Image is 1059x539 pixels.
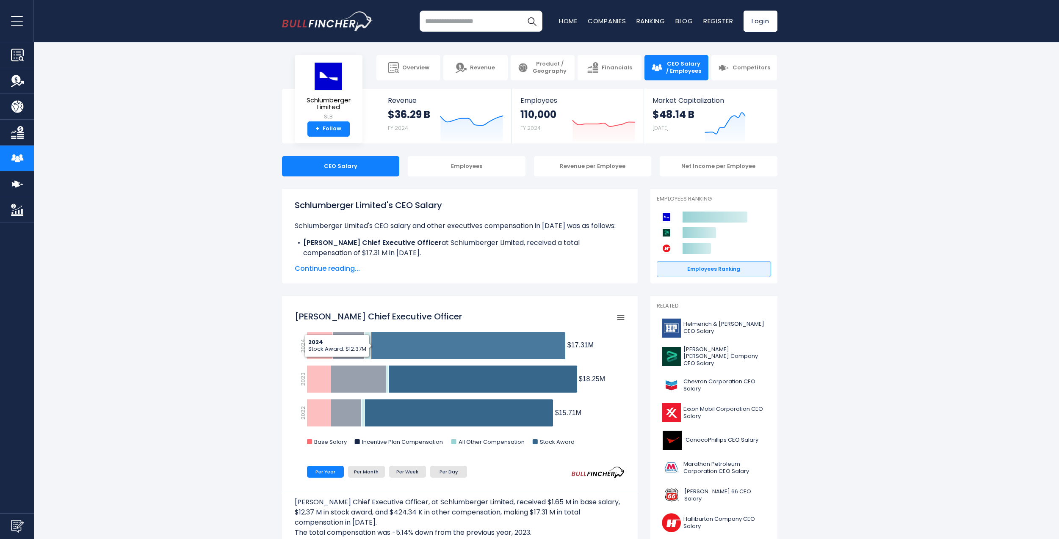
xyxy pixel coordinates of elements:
[578,55,641,80] a: Financials
[303,238,442,247] b: [PERSON_NAME] Chief Executive Officer
[662,431,683,450] img: COP logo
[511,55,575,80] a: Product / Geography
[301,62,356,121] a: Schlumberger Limited SLB
[657,511,771,534] a: Halliburton Company CEO Salary
[299,338,307,352] text: 2024
[520,96,635,104] span: Employees
[540,438,575,446] text: Stock Award
[295,264,625,274] span: Continue reading...
[443,55,507,80] a: Revenue
[295,199,625,212] h1: Schlumberger Limited's CEO Salary
[657,316,771,340] a: Helmerich & [PERSON_NAME] CEO Salary
[408,156,525,176] div: Employees
[282,11,373,31] img: bullfincher logo
[470,64,495,71] span: Revenue
[662,486,682,505] img: PSX logo
[683,516,766,530] span: Halliburton Company CEO Salary
[521,11,542,32] button: Search
[295,306,625,454] svg: Olivier Le Peuch Chief Executive Officer
[675,16,693,25] a: Blog
[703,16,733,25] a: Register
[402,64,429,71] span: Overview
[644,89,776,143] a: Market Capitalization $48.14 B [DATE]
[376,55,440,80] a: Overview
[662,458,681,477] img: MPC logo
[520,124,541,132] small: FY 2024
[295,221,625,231] p: Schlumberger Limited's CEO salary and other executives compensation in [DATE] was as follows:
[657,374,771,397] a: Chevron Corporation CEO Salary
[299,406,307,420] text: 2022
[657,429,771,452] a: ConocoPhillips CEO Salary
[555,409,581,416] tspan: $15.71M
[348,466,385,478] li: Per Month
[532,60,568,75] span: Product / Geography
[301,113,356,121] small: SLB
[295,497,625,528] p: [PERSON_NAME] Chief Executive Officer, at Schlumberger Limited, received $1.65 M in base salary, ...
[657,484,771,507] a: [PERSON_NAME] 66 CEO Salary
[307,466,344,478] li: Per Year
[683,346,766,368] span: [PERSON_NAME] [PERSON_NAME] Company CEO Salary
[315,125,320,133] strong: +
[636,16,665,25] a: Ranking
[657,195,771,203] p: Employees Ranking
[657,302,771,310] p: Related
[683,378,766,393] span: Chevron Corporation CEO Salary
[653,108,694,121] strong: $48.14 B
[657,261,771,277] a: Employees Ranking
[711,55,777,80] a: Competitors
[661,212,672,223] img: Schlumberger Limited competitors logo
[307,121,350,137] a: +Follow
[657,344,771,370] a: [PERSON_NAME] [PERSON_NAME] Company CEO Salary
[662,513,681,532] img: HAL logo
[662,403,681,422] img: XOM logo
[295,238,625,258] li: at Schlumberger Limited, received a total compensation of $17.31 M in [DATE].
[662,319,681,338] img: HP logo
[602,64,632,71] span: Financials
[653,96,768,104] span: Market Capitalization
[660,156,777,176] div: Net Income per Employee
[512,89,644,143] a: Employees 110,000 FY 2024
[662,376,681,395] img: CVX logo
[661,227,672,238] img: Baker Hughes Company competitors logo
[683,406,766,420] span: Exxon Mobil Corporation CEO Salary
[520,108,556,121] strong: 110,000
[534,156,652,176] div: Revenue per Employee
[314,438,347,446] text: Base Salary
[657,456,771,479] a: Marathon Petroleum Corporation CEO Salary
[301,97,356,111] span: Schlumberger Limited
[379,89,512,143] a: Revenue $36.29 B FY 2024
[683,321,766,335] span: Helmerich & [PERSON_NAME] CEO Salary
[388,124,408,132] small: FY 2024
[430,466,467,478] li: Per Day
[744,11,777,32] a: Login
[299,372,307,386] text: 2023
[388,96,503,104] span: Revenue
[653,124,669,132] small: [DATE]
[567,341,594,349] tspan: $17.31M
[388,108,430,121] strong: $36.29 B
[684,488,766,503] span: [PERSON_NAME] 66 CEO Salary
[282,156,400,176] div: CEO Salary
[686,437,758,444] span: ConocoPhillips CEO Salary
[362,438,443,446] text: Incentive Plan Compensation
[588,16,626,25] a: Companies
[657,401,771,424] a: Exxon Mobil Corporation CEO Salary
[666,60,702,75] span: CEO Salary / Employees
[389,466,426,478] li: Per Week
[683,461,766,475] span: Marathon Petroleum Corporation CEO Salary
[579,375,605,382] tspan: $18.25M
[282,11,373,31] a: Go to homepage
[295,311,462,322] tspan: [PERSON_NAME] Chief Executive Officer
[661,243,672,254] img: Halliburton Company competitors logo
[644,55,708,80] a: CEO Salary / Employees
[459,438,525,446] text: All Other Compensation
[295,528,625,538] p: The total compensation was -5.14% down from the previous year, 2023.
[559,16,578,25] a: Home
[733,64,770,71] span: Competitors
[662,347,681,366] img: BKR logo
